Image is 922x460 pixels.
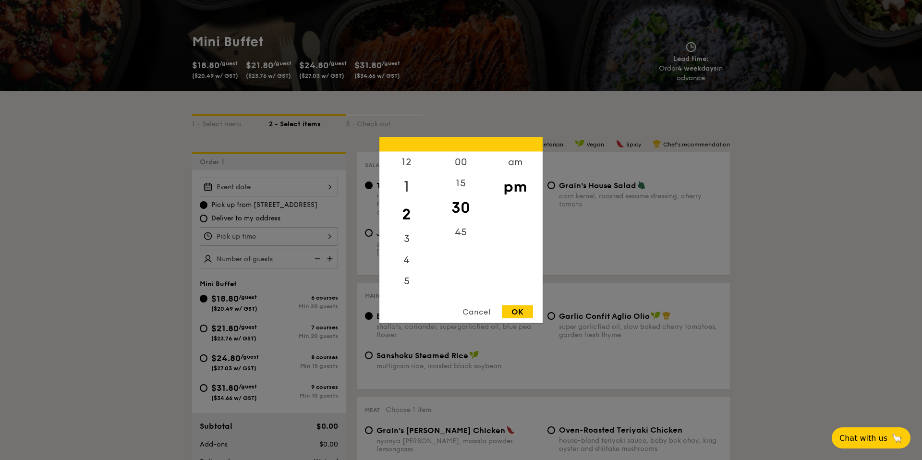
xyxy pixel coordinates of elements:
div: Cancel [453,305,500,318]
button: Chat with us🦙 [832,427,910,448]
div: 3 [379,229,434,250]
div: 12 [379,152,434,173]
div: 6 [379,292,434,313]
div: 5 [379,271,434,292]
div: pm [488,173,542,201]
div: 1 [379,173,434,201]
div: 45 [434,222,488,243]
div: OK [502,305,533,318]
div: am [488,152,542,173]
span: 🦙 [891,433,903,444]
div: 2 [379,201,434,229]
div: 30 [434,194,488,222]
span: Chat with us [839,434,887,443]
div: 15 [434,173,488,194]
div: 4 [379,250,434,271]
div: 00 [434,152,488,173]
